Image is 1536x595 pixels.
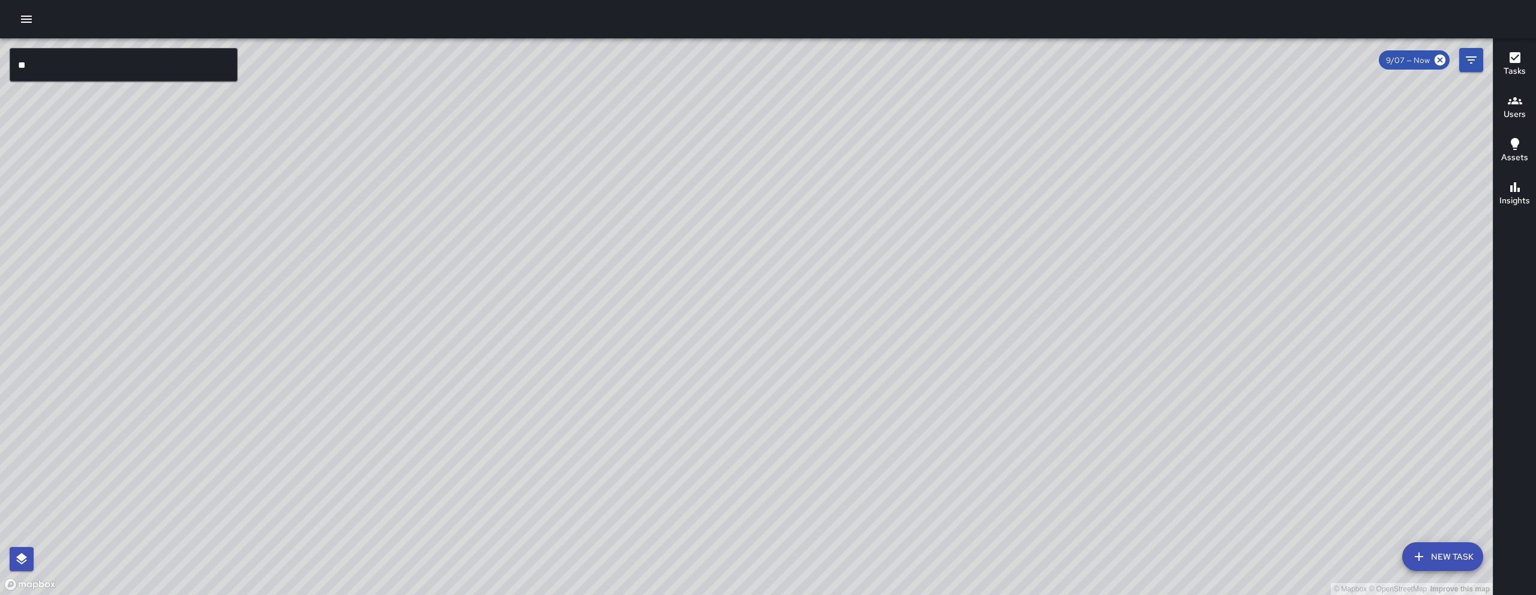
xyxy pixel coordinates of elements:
[1459,48,1483,72] button: Filters
[1504,108,1526,121] h6: Users
[1493,130,1536,173] button: Assets
[1493,86,1536,130] button: Users
[1501,151,1528,164] h6: Assets
[1504,65,1526,78] h6: Tasks
[1402,542,1483,571] button: New Task
[1379,50,1450,70] div: 9/07 — Now
[1499,194,1530,208] h6: Insights
[1493,173,1536,216] button: Insights
[1493,43,1536,86] button: Tasks
[1379,55,1437,65] span: 9/07 — Now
